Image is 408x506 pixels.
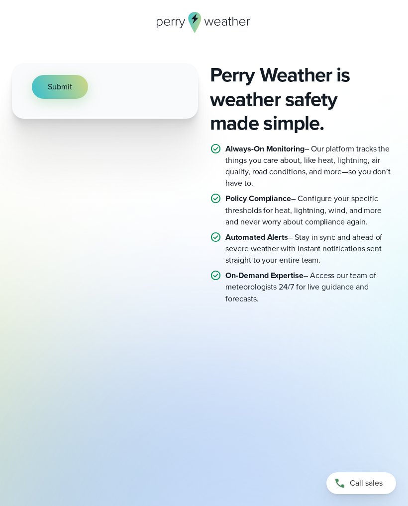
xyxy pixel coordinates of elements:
[225,193,291,204] strong: Policy Compliance
[225,270,304,281] strong: On-Demand Expertise
[225,143,305,154] strong: Always-On Monitoring
[48,81,72,92] span: Submit
[225,270,396,304] p: – Access our team of meteorologists 24/7 for live guidance and forecasts.
[225,143,396,189] p: – Our platform tracks the things you care about, like heat, lightning, air quality, road conditio...
[326,472,396,494] a: Call sales
[210,63,396,135] h2: Perry Weather is weather safety made simple.
[225,231,288,243] strong: Automated Alerts
[32,75,88,98] button: Submit
[225,231,396,266] p: – Stay in sync and ahead of severe weather with instant notifications sent straight to your entir...
[350,477,383,489] span: Call sales
[225,193,396,227] p: – Configure your specific thresholds for heat, lightning, wind, and more and never worry about co...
